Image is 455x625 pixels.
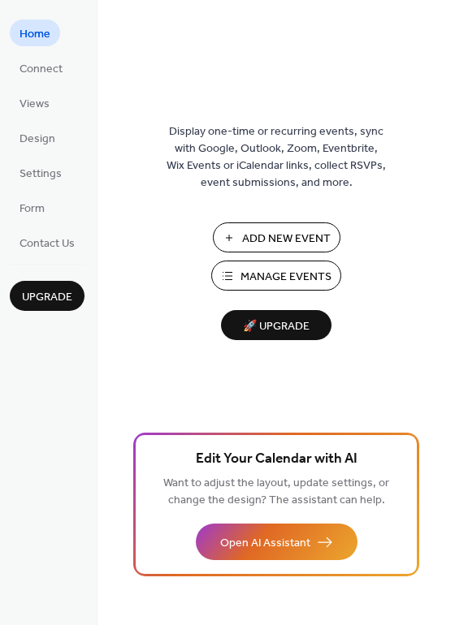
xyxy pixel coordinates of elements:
[19,200,45,218] span: Form
[211,261,341,291] button: Manage Events
[213,222,340,252] button: Add New Event
[10,124,65,151] a: Design
[10,281,84,311] button: Upgrade
[240,269,331,286] span: Manage Events
[10,89,59,116] a: Views
[19,26,50,43] span: Home
[19,235,75,252] span: Contact Us
[196,524,357,560] button: Open AI Assistant
[10,194,54,221] a: Form
[196,448,357,471] span: Edit Your Calendar with AI
[19,96,50,113] span: Views
[220,535,310,552] span: Open AI Assistant
[19,61,63,78] span: Connect
[163,472,389,511] span: Want to adjust the layout, update settings, or change the design? The assistant can help.
[10,19,60,46] a: Home
[10,229,84,256] a: Contact Us
[10,159,71,186] a: Settings
[19,166,62,183] span: Settings
[10,54,72,81] a: Connect
[19,131,55,148] span: Design
[231,316,322,338] span: 🚀 Upgrade
[221,310,331,340] button: 🚀 Upgrade
[167,123,386,192] span: Display one-time or recurring events, sync with Google, Outlook, Zoom, Eventbrite, Wix Events or ...
[242,231,331,248] span: Add New Event
[22,289,72,306] span: Upgrade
